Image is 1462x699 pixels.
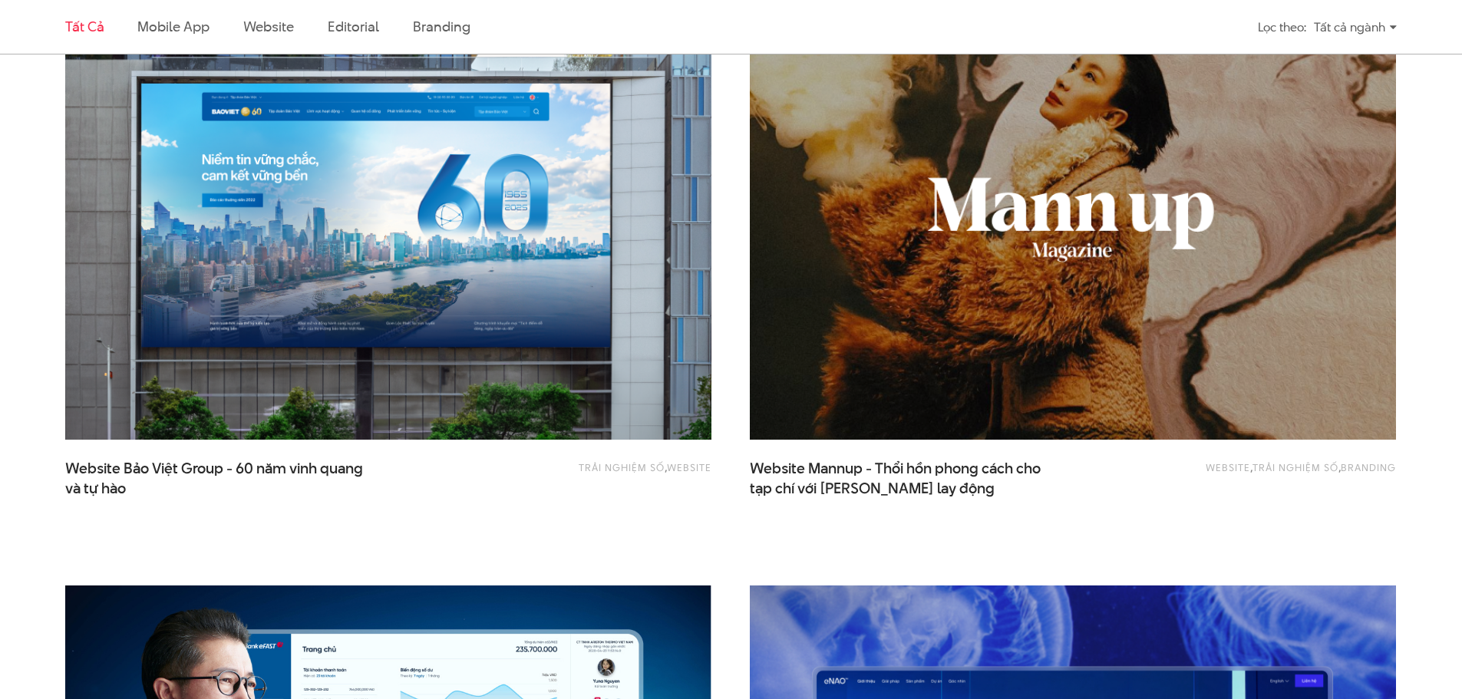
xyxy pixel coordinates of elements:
[413,17,470,36] a: Branding
[1314,14,1397,41] div: Tất cả ngành
[65,479,126,499] span: và tự hào
[65,459,372,497] a: Website Bảo Việt Group - 60 năm vinh quangvà tự hào
[1341,460,1396,474] a: Branding
[750,459,1057,497] a: Website Mannup - Thổi hồn phong cách chotạp chí với [PERSON_NAME] lay động
[453,459,711,490] div: ,
[328,17,379,36] a: Editorial
[65,459,372,497] span: Website Bảo Việt Group - 60 năm vinh quang
[1137,459,1396,490] div: , ,
[243,17,294,36] a: Website
[1206,460,1250,474] a: Website
[1258,14,1306,41] div: Lọc theo:
[65,7,711,440] img: BaoViet 60 năm
[137,17,209,36] a: Mobile app
[1252,460,1338,474] a: Trải nghiệm số
[750,459,1057,497] span: Website Mannup - Thổi hồn phong cách cho
[750,479,995,499] span: tạp chí với [PERSON_NAME] lay động
[667,460,711,474] a: Website
[65,17,104,36] a: Tất cả
[579,460,665,474] a: Trải nghiệm số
